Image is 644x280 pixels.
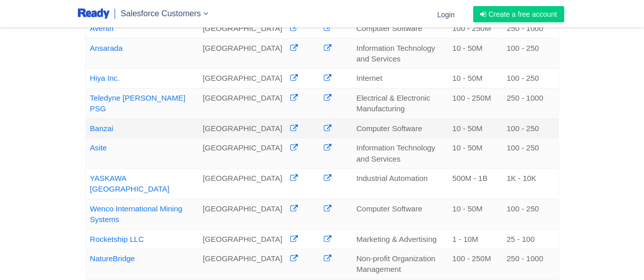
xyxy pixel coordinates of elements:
a: Teledyne [PERSON_NAME] PSG [90,94,186,113]
span: Salesforce Customers [121,9,201,18]
a: NatureBridge [90,254,135,263]
td: 10 - 50M [448,199,502,229]
td: [GEOGRAPHIC_DATA] [199,199,286,229]
td: 10 - 50M [448,38,502,69]
td: [GEOGRAPHIC_DATA] [199,118,286,138]
td: 25 - 100 [502,229,558,248]
a: Wenco International Mining Systems [90,204,183,224]
td: 100 - 250M [448,88,502,118]
td: 500M - 1B [448,168,502,199]
td: 10 - 50M [448,138,502,169]
td: Industrial Automation [352,168,448,199]
td: Information Technology and Services [352,138,448,169]
a: Aventri [90,24,114,33]
td: [GEOGRAPHIC_DATA] [199,88,286,118]
td: 1K - 10K [502,168,558,199]
a: Login [431,2,460,27]
td: [GEOGRAPHIC_DATA] [199,38,286,69]
td: Electrical & Electronic Manufacturing [352,88,448,118]
td: 250 - 1000 [502,88,558,118]
td: Non-profit Organization Management [352,249,448,279]
a: Create a free account [473,6,564,22]
td: Information Technology and Services [352,38,448,69]
a: Asite [90,143,107,152]
td: [GEOGRAPHIC_DATA] [199,69,286,88]
td: 100 - 250M [448,249,502,279]
td: [GEOGRAPHIC_DATA] [199,249,286,279]
td: 100 - 250 [502,199,558,229]
td: 100 - 250 [502,138,558,169]
td: 1 - 10M [448,229,502,248]
td: Computer Software [352,118,448,138]
td: 100 - 250 [502,118,558,138]
a: Hiya Inc. [90,74,120,82]
td: 10 - 50M [448,118,502,138]
td: Computer Software [352,199,448,229]
img: logo [78,8,110,20]
td: Marketing & Advertising [352,229,448,248]
td: 100 - 250 [502,38,558,69]
td: [GEOGRAPHIC_DATA] [199,138,286,169]
td: 100 - 250 [502,69,558,88]
span: Login [437,11,454,19]
td: 10 - 50M [448,69,502,88]
a: Banzai [90,124,114,133]
td: [GEOGRAPHIC_DATA] [199,229,286,248]
td: Internet [352,69,448,88]
td: [GEOGRAPHIC_DATA] [199,168,286,199]
a: Rocketship LLC [90,235,144,243]
a: YASKAWA [GEOGRAPHIC_DATA] [90,174,170,193]
a: Ansarada [90,44,123,52]
td: 250 - 1000 [502,249,558,279]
